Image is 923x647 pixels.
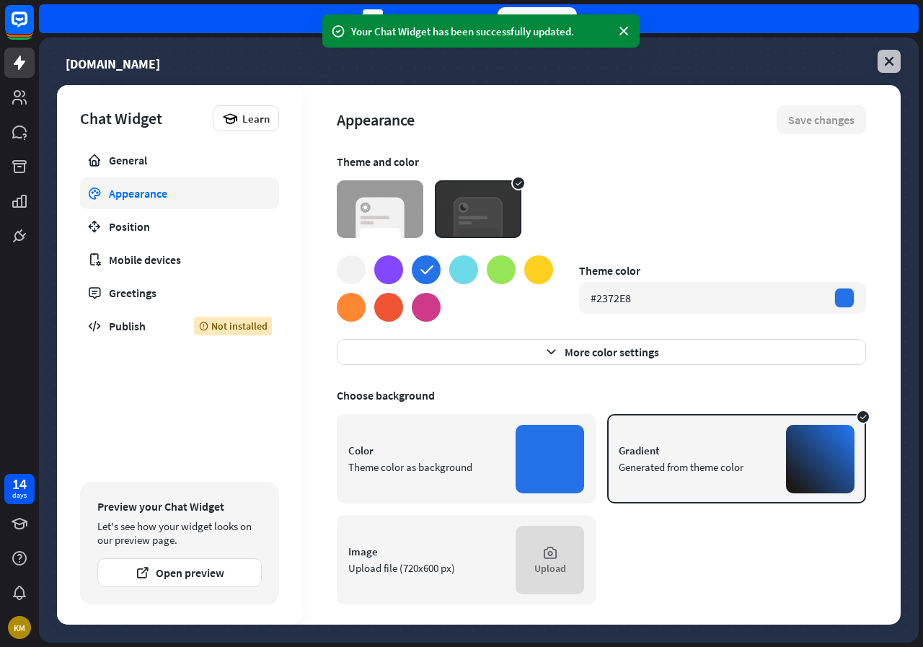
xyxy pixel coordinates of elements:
[591,291,631,305] div: #2372E8
[348,545,504,558] div: Image
[12,6,55,49] button: Open LiveChat chat widget
[109,186,250,201] div: Appearance
[348,444,504,457] div: Color
[337,154,866,169] div: Theme and color
[97,519,262,547] div: Let's see how your widget looks on our preview page.
[80,177,279,209] a: Appearance
[66,46,160,76] a: [DOMAIN_NAME]
[12,477,27,490] div: 14
[97,558,262,587] button: Open preview
[534,562,566,575] div: Upload
[337,388,866,402] div: Choose background
[12,490,27,501] div: days
[619,460,774,474] div: Generated from theme color
[579,263,866,278] div: Theme color
[619,444,774,457] div: Gradient
[194,317,272,335] div: Not installed
[109,286,250,300] div: Greetings
[80,277,279,309] a: Greetings
[242,112,270,126] span: Learn
[363,9,486,29] div: days left in your trial.
[348,460,504,474] div: Theme color as background
[351,24,611,39] div: Your Chat Widget has been successfully updated.
[80,144,279,176] a: General
[80,211,279,242] a: Position
[80,108,206,128] div: Chat Widget
[348,561,504,575] div: Upload file (720x600 px)
[80,244,279,276] a: Mobile devices
[337,339,866,365] button: More color settings
[363,9,383,29] div: 14
[97,499,262,514] div: Preview your Chat Widget
[109,153,250,167] div: General
[109,252,250,267] div: Mobile devices
[109,219,250,234] div: Position
[80,310,279,342] a: Publish Not installed
[8,616,31,639] div: KM
[498,7,577,30] div: Upgrade now
[4,474,35,504] a: 14 days
[777,105,866,134] button: Save changes
[337,110,777,130] div: Appearance
[109,319,172,333] div: Publish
